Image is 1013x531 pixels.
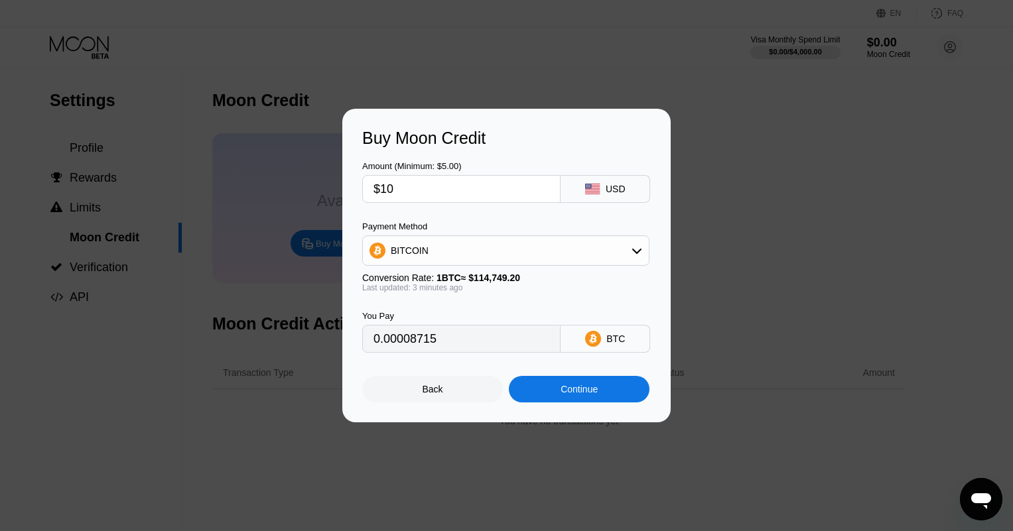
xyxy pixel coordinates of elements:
div: Back [423,384,443,394]
div: Payment Method [362,221,649,231]
div: Continue [561,384,598,394]
div: USD [606,184,626,194]
div: Buy Moon Credit [362,129,651,148]
div: Amount (Minimum: $5.00) [362,161,561,171]
div: Back [362,376,503,402]
div: BTC [606,333,625,344]
div: Last updated: 3 minutes ago [362,283,649,292]
div: Continue [509,376,649,402]
span: 1 BTC ≈ $114,749.20 [437,272,520,283]
div: Conversion Rate: [362,272,649,283]
input: $0.00 [373,176,549,202]
div: BITCOIN [363,237,649,264]
div: BITCOIN [391,245,429,256]
div: You Pay [362,311,561,321]
iframe: Button to launch messaging window [960,478,1002,520]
